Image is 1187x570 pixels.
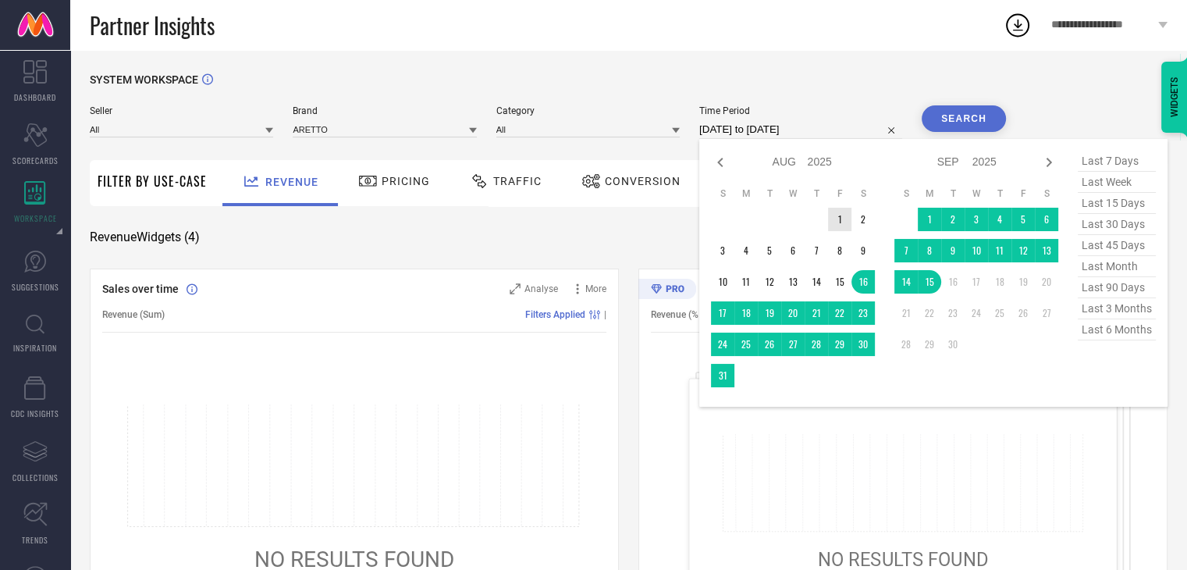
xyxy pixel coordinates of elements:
[851,187,875,200] th: Saturday
[851,270,875,294] td: Sat Aug 16 2025
[90,73,198,86] span: SYSTEM WORKSPACE
[894,270,918,294] td: Sun Sep 14 2025
[941,301,965,325] td: Tue Sep 23 2025
[941,208,965,231] td: Tue Sep 02 2025
[918,333,941,356] td: Mon Sep 29 2025
[941,270,965,294] td: Tue Sep 16 2025
[988,270,1011,294] td: Thu Sep 18 2025
[605,175,681,187] span: Conversion
[1011,239,1035,262] td: Fri Sep 12 2025
[988,208,1011,231] td: Thu Sep 04 2025
[711,239,734,262] td: Sun Aug 03 2025
[1078,319,1156,340] span: last 6 months
[1004,11,1032,39] div: Open download list
[13,342,57,354] span: INSPIRATION
[918,187,941,200] th: Monday
[711,153,730,172] div: Previous month
[918,270,941,294] td: Mon Sep 15 2025
[12,472,59,483] span: COLLECTIONS
[965,239,988,262] td: Wed Sep 10 2025
[1011,270,1035,294] td: Fri Sep 19 2025
[781,333,805,356] td: Wed Aug 27 2025
[805,187,828,200] th: Thursday
[1078,298,1156,319] span: last 3 months
[918,208,941,231] td: Mon Sep 01 2025
[102,283,179,295] span: Sales over time
[1078,193,1156,214] span: last 15 days
[758,239,781,262] td: Tue Aug 05 2025
[894,239,918,262] td: Sun Sep 07 2025
[14,91,56,103] span: DASHBOARD
[988,239,1011,262] td: Thu Sep 11 2025
[1035,239,1058,262] td: Sat Sep 13 2025
[12,155,59,166] span: SCORECARDS
[1035,270,1058,294] td: Sat Sep 20 2025
[1078,256,1156,277] span: last month
[941,333,965,356] td: Tue Sep 30 2025
[851,333,875,356] td: Sat Aug 30 2025
[1078,277,1156,298] span: last 90 days
[781,301,805,325] td: Wed Aug 20 2025
[90,9,215,41] span: Partner Insights
[805,239,828,262] td: Thu Aug 07 2025
[828,301,851,325] td: Fri Aug 22 2025
[758,187,781,200] th: Tuesday
[493,175,542,187] span: Traffic
[711,187,734,200] th: Sunday
[1035,208,1058,231] td: Sat Sep 06 2025
[781,187,805,200] th: Wednesday
[293,105,476,116] span: Brand
[90,230,200,245] span: Revenue Widgets ( 4 )
[828,208,851,231] td: Fri Aug 01 2025
[851,239,875,262] td: Sat Aug 09 2025
[941,239,965,262] td: Tue Sep 09 2025
[758,333,781,356] td: Tue Aug 26 2025
[12,281,59,293] span: SUGGESTIONS
[496,105,680,116] span: Category
[988,301,1011,325] td: Thu Sep 25 2025
[711,364,734,387] td: Sun Aug 31 2025
[102,309,165,320] span: Revenue (Sum)
[734,270,758,294] td: Mon Aug 11 2025
[1035,301,1058,325] td: Sat Sep 27 2025
[1078,151,1156,172] span: last 7 days
[941,187,965,200] th: Tuesday
[638,279,696,302] div: Premium
[22,534,48,546] span: TRENDS
[851,208,875,231] td: Sat Aug 02 2025
[1040,153,1058,172] div: Next month
[918,239,941,262] td: Mon Sep 08 2025
[524,283,558,294] span: Analyse
[988,187,1011,200] th: Thursday
[894,333,918,356] td: Sun Sep 28 2025
[699,120,902,139] input: Select time period
[711,333,734,356] td: Sun Aug 24 2025
[828,187,851,200] th: Friday
[1035,187,1058,200] th: Saturday
[828,333,851,356] td: Fri Aug 29 2025
[1078,235,1156,256] span: last 45 days
[734,301,758,325] td: Mon Aug 18 2025
[1078,172,1156,193] span: last week
[265,176,318,188] span: Revenue
[918,301,941,325] td: Mon Sep 22 2025
[758,301,781,325] td: Tue Aug 19 2025
[1011,187,1035,200] th: Friday
[1011,208,1035,231] td: Fri Sep 05 2025
[781,239,805,262] td: Wed Aug 06 2025
[734,333,758,356] td: Mon Aug 25 2025
[734,187,758,200] th: Monday
[805,333,828,356] td: Thu Aug 28 2025
[585,283,606,294] span: More
[734,239,758,262] td: Mon Aug 04 2025
[894,187,918,200] th: Sunday
[14,212,57,224] span: WORKSPACE
[758,270,781,294] td: Tue Aug 12 2025
[965,270,988,294] td: Wed Sep 17 2025
[651,309,727,320] span: Revenue (% share)
[965,208,988,231] td: Wed Sep 03 2025
[894,301,918,325] td: Sun Sep 21 2025
[1011,301,1035,325] td: Fri Sep 26 2025
[711,301,734,325] td: Sun Aug 17 2025
[828,270,851,294] td: Fri Aug 15 2025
